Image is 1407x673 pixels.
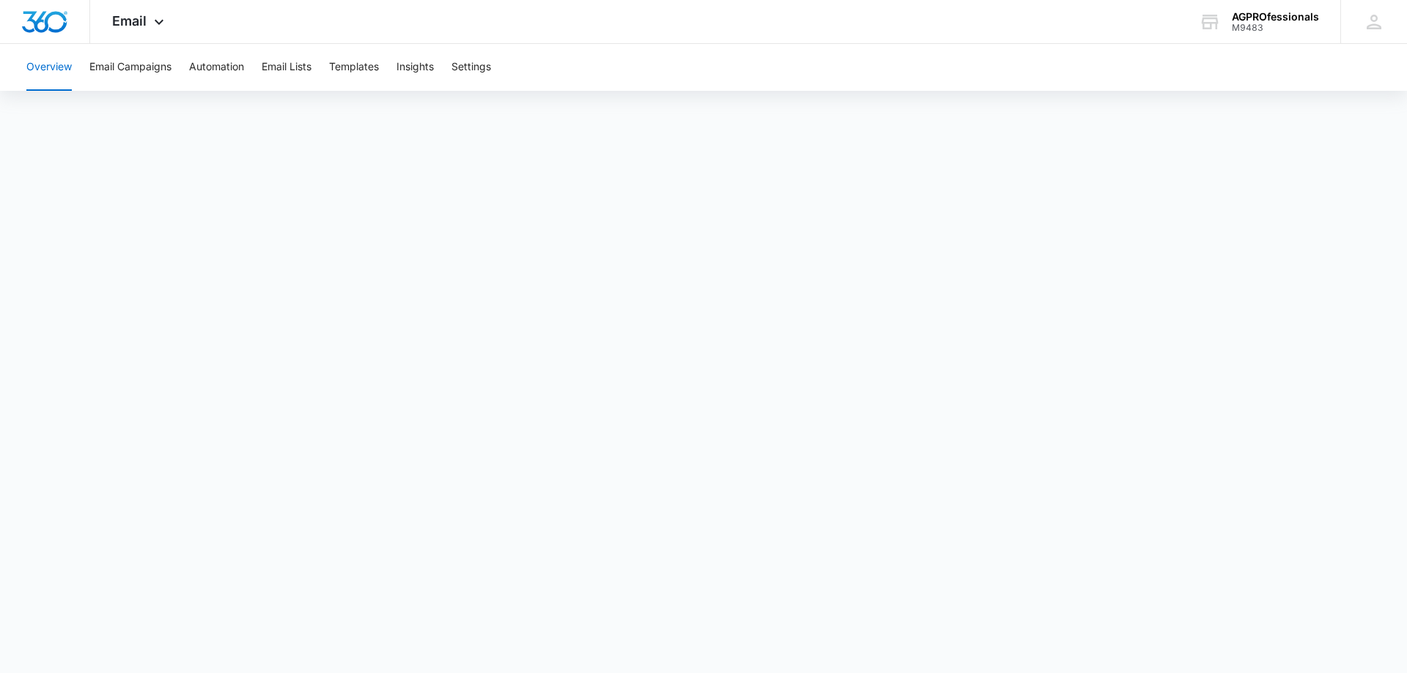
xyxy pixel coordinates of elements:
[189,44,244,91] button: Automation
[112,13,147,29] span: Email
[89,44,171,91] button: Email Campaigns
[451,44,491,91] button: Settings
[329,44,379,91] button: Templates
[1232,11,1319,23] div: account name
[396,44,434,91] button: Insights
[26,44,72,91] button: Overview
[262,44,311,91] button: Email Lists
[1232,23,1319,33] div: account id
